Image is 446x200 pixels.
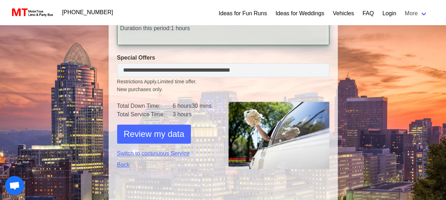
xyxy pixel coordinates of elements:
label: Special Offers [117,54,329,62]
a: Vehicles [333,9,354,18]
small: Restrictions Apply. [117,79,329,93]
a: Switch to continuous Service [117,149,218,158]
span: New purchases only. [117,86,329,93]
a: Ideas for Fun Runs [219,9,267,18]
td: Total Down Time: [117,102,173,110]
a: Back [117,161,218,169]
a: More [401,6,432,21]
span: Limited time offer. [158,78,197,85]
button: Review my data [117,124,191,144]
div: 1 hours [115,24,205,33]
td: Total Service Time: [117,110,173,119]
span: Review my data [124,128,185,140]
a: Login [382,9,396,18]
div: Open chat [5,176,24,195]
a: [PHONE_NUMBER] [58,5,117,20]
span: 30 mins [192,103,211,109]
img: 1.png [228,102,329,169]
td: 6 hours [172,102,218,110]
a: FAQ [362,9,374,18]
td: 3 hours [172,110,218,119]
img: MotorToys Logo [10,7,54,17]
span: Duration this period: [120,25,171,31]
a: Ideas for Weddings [275,9,324,18]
